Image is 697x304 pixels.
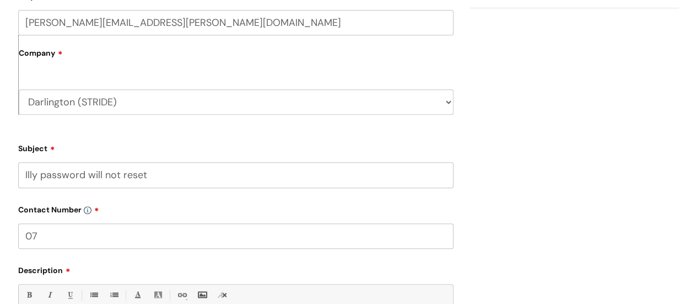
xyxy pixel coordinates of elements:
a: Back Color [151,288,165,302]
a: Bold (Ctrl-B) [22,288,36,302]
label: Subject [18,140,453,153]
a: Insert Image... [195,288,209,302]
a: 1. Ordered List (Ctrl-Shift-8) [107,288,121,302]
a: Underline(Ctrl-U) [63,288,77,302]
a: • Unordered List (Ctrl-Shift-7) [87,288,100,302]
label: Company [19,45,453,70]
img: info-icon.svg [84,206,91,214]
a: Font Color [131,288,144,302]
label: Contact Number [18,201,453,215]
a: Italic (Ctrl-I) [42,288,56,302]
a: Remove formatting (Ctrl-\) [215,288,229,302]
label: Description [18,262,453,275]
input: Email [18,10,453,35]
a: Link [175,288,188,302]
